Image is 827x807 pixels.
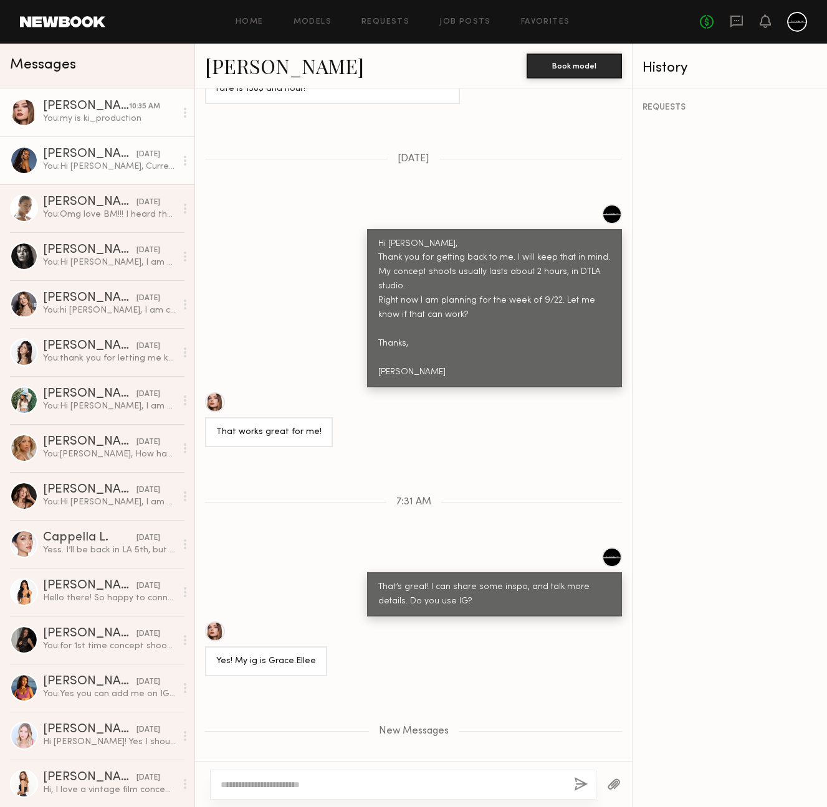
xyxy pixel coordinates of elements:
div: Hi [PERSON_NAME]! Yes I should be available within the next few weeks. My rate is usually around ... [43,736,176,748]
div: [DATE] [136,724,160,736]
div: [DATE] [136,772,160,784]
div: [PERSON_NAME] [43,244,136,257]
a: Models [294,18,332,26]
div: That works great for me! [216,425,322,440]
div: [PERSON_NAME] [43,484,136,496]
div: [DATE] [136,197,160,209]
div: [DATE] [136,676,160,688]
span: Messages [10,58,76,72]
div: [DATE] [136,389,160,400]
div: History [643,61,817,75]
a: Favorites [521,18,570,26]
div: Cappella L. [43,532,136,544]
button: Book model [527,54,622,78]
div: You: Hi [PERSON_NAME], Currently I am looking to shoot toward the 9/22 week. Most of my concept s... [43,161,176,172]
div: You: Hi [PERSON_NAME], I am currently working on some vintage film style concepts. I am planning ... [43,496,176,508]
div: You: Omg love BM!!! I heard there was some crazy sand storm this year. [43,209,176,220]
div: You: my is ki_production [43,113,176,125]
div: [PERSON_NAME] [43,772,136,784]
div: You: Hi [PERSON_NAME], I am currently working on some vintage film style concepts. I am planning ... [43,257,176,268]
span: 7:31 AM [396,497,431,507]
div: [DATE] [136,293,160,304]
div: Yess. I’ll be back in LA 5th, but will let you know before . Thanks 🙏 [43,544,176,556]
div: [PERSON_NAME] [43,388,136,400]
div: Hi, I love a vintage film concept. I’m available between [DATE]-[DATE] then have availability mid... [43,784,176,796]
div: [DATE] [136,628,160,640]
div: REQUESTS [643,103,817,112]
div: [PERSON_NAME] [43,148,136,161]
a: Book model [527,60,622,70]
div: [PERSON_NAME] [43,196,136,209]
div: [DATE] [136,580,160,592]
div: You: thank you for letting me know. [43,352,176,364]
div: [DATE] [136,149,160,161]
div: [DATE] [136,341,160,352]
div: Hello there! So happy to connect with you, just followed you on IG - would love to discuss your v... [43,592,176,604]
div: [PERSON_NAME] [43,100,129,113]
div: You: hi [PERSON_NAME], I am currently working on some vintage film style concepts. I am planning ... [43,304,176,316]
a: Home [236,18,264,26]
div: [DATE] [136,484,160,496]
div: That’s great! I can share some inspo, and talk more details. Do you use IG? [378,580,611,609]
span: [DATE] [398,154,429,164]
div: Yes! My ig is Grace.Ellee [216,654,316,669]
a: Requests [361,18,409,26]
div: [DATE] [136,532,160,544]
div: You: [PERSON_NAME], How have you been? I am planning another shoot. Are you available in Sep? Tha... [43,448,176,460]
a: [PERSON_NAME] [205,52,364,79]
div: 10:35 AM [129,101,160,113]
div: You: Yes you can add me on IG, Ki_production. I have some of my work on there, but not kept up to... [43,688,176,700]
div: [DATE] [136,245,160,257]
div: [PERSON_NAME] [43,340,136,352]
div: [PERSON_NAME] [43,628,136,640]
div: [PERSON_NAME] [43,436,136,448]
div: Hi [PERSON_NAME], Thank you for getting back to me. I will keep that in mind. My concept shoots u... [378,237,611,380]
div: You: for 1st time concept shoot, I usually try keep it around 2 to 3 hours. [43,640,176,652]
div: [PERSON_NAME] [43,292,136,304]
span: New Messages [379,726,449,737]
div: You: Hi [PERSON_NAME], I am currently working on some vintage film style concepts. I am planning ... [43,400,176,412]
div: [PERSON_NAME] [43,580,136,592]
a: Job Posts [439,18,491,26]
div: [PERSON_NAME] [43,724,136,736]
div: [PERSON_NAME] [43,676,136,688]
div: [DATE] [136,437,160,448]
